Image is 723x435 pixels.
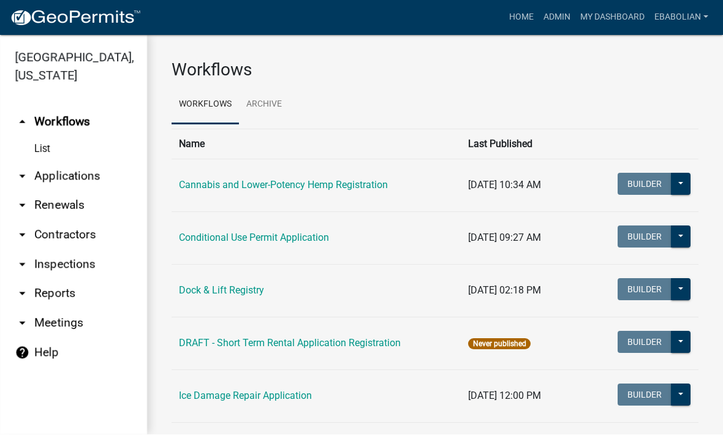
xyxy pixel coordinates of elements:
[468,232,541,244] span: [DATE] 09:27 AM
[15,115,29,130] i: arrow_drop_up
[172,86,239,125] a: Workflows
[468,339,530,350] span: Never published
[179,180,388,191] a: Cannabis and Lower-Potency Hemp Registration
[618,226,672,248] button: Builder
[539,6,575,29] a: Admin
[179,232,329,244] a: Conditional Use Permit Application
[618,384,672,406] button: Builder
[504,6,539,29] a: Home
[15,169,29,184] i: arrow_drop_down
[239,86,289,125] a: Archive
[618,279,672,301] button: Builder
[468,285,541,297] span: [DATE] 02:18 PM
[575,6,649,29] a: My Dashboard
[618,173,672,195] button: Builder
[649,6,713,29] a: ebabolian
[618,331,672,354] button: Builder
[468,390,541,402] span: [DATE] 12:00 PM
[179,390,312,402] a: Ice Damage Repair Application
[15,228,29,243] i: arrow_drop_down
[172,60,698,81] h3: Workflows
[15,316,29,331] i: arrow_drop_down
[15,287,29,301] i: arrow_drop_down
[179,338,401,349] a: DRAFT - Short Term Rental Application Registration
[172,129,461,159] th: Name
[461,129,610,159] th: Last Published
[15,257,29,272] i: arrow_drop_down
[179,285,264,297] a: Dock & Lift Registry
[468,180,541,191] span: [DATE] 10:34 AM
[15,346,29,360] i: help
[15,199,29,213] i: arrow_drop_down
